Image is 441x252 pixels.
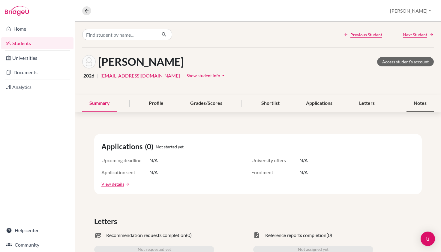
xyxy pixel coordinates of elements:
[377,57,434,66] a: Access student's account
[94,232,101,239] span: mark_email_read
[149,157,158,164] span: N/A
[156,144,184,150] span: Not started yet
[124,182,130,186] a: arrow_forward
[101,181,124,187] a: View details
[101,157,149,164] span: Upcoming deadline
[344,32,382,38] a: Previous Student
[142,95,171,112] div: Profile
[1,52,73,64] a: Universities
[421,232,435,246] div: Open Intercom Messenger
[251,169,299,176] span: Enrolment
[186,71,226,80] button: Show student infoarrow_drop_down
[403,32,427,38] span: Next Student
[149,169,158,176] span: N/A
[1,81,73,93] a: Analytics
[97,72,98,79] span: |
[82,95,117,112] div: Summary
[187,73,220,78] span: Show student info
[101,169,149,176] span: Application sent
[5,6,29,16] img: Bridge-U
[350,32,382,38] span: Previous Student
[1,239,73,251] a: Community
[145,141,156,152] span: (0)
[1,224,73,236] a: Help center
[406,95,434,112] div: Notes
[265,232,326,239] span: Reference reports completion
[253,232,260,239] span: task
[299,157,308,164] span: N/A
[82,29,157,40] input: Find student by name...
[251,157,299,164] span: University offers
[1,23,73,35] a: Home
[299,95,340,112] div: Applications
[106,232,186,239] span: Recommendation requests completion
[100,72,180,79] a: [EMAIL_ADDRESS][DOMAIN_NAME]
[352,95,382,112] div: Letters
[101,141,145,152] span: Applications
[1,66,73,78] a: Documents
[403,32,434,38] a: Next Student
[94,216,119,227] span: Letters
[182,72,184,79] span: |
[183,95,229,112] div: Grades/Scores
[299,169,308,176] span: N/A
[83,72,94,79] span: 2026
[326,232,332,239] span: (0)
[220,72,226,78] i: arrow_drop_down
[82,55,96,68] img: Luca Domonkos's avatar
[186,232,192,239] span: (0)
[254,95,287,112] div: Shortlist
[1,37,73,49] a: Students
[98,55,184,68] h1: [PERSON_NAME]
[387,5,434,17] button: [PERSON_NAME]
